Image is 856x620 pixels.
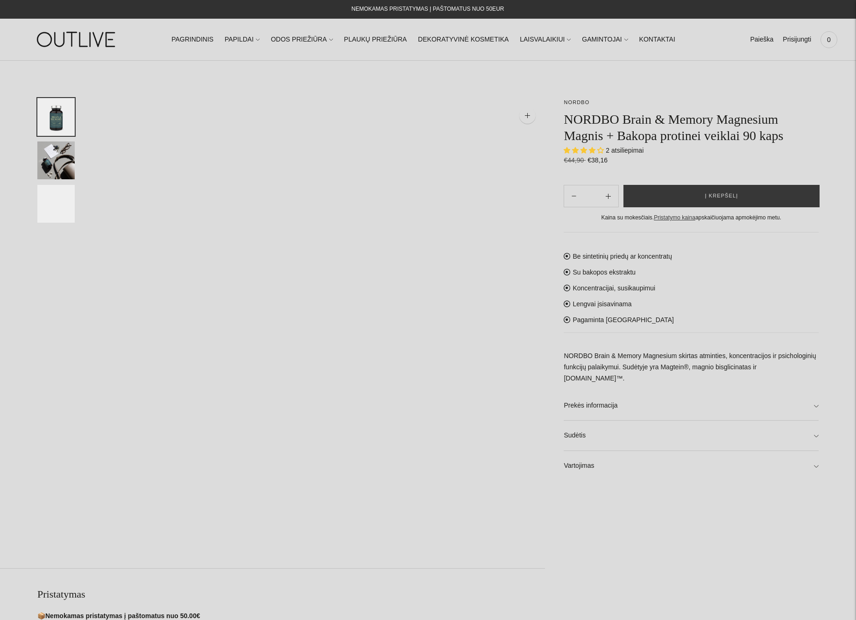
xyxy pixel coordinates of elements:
[606,147,644,154] span: 2 atsiliepimai
[639,29,675,50] a: KONTAKTAI
[582,29,628,50] a: GAMINTOJAI
[623,185,820,207] button: Į krepšelį
[564,391,819,421] a: Prekės informacija
[564,213,819,223] div: Kaina su mokesčiais. apskaičiuojama apmokėjimo metu.
[750,29,773,50] a: Paieška
[37,587,545,601] h2: Pristatymas
[564,99,589,105] a: NORDBO
[564,185,584,207] button: Add product quantity
[45,612,200,620] strong: Nemokamas pristatymas į paštomatus nuo 50.00€
[587,156,608,164] span: €38,16
[821,29,837,50] a: 0
[564,156,586,164] s: €44,90
[352,4,504,15] div: NEMOKAMAS PRISTATYMAS Į PAŠTOMATUS NUO 50EUR
[418,29,509,50] a: DEKORATYVINĖ KOSMETIKA
[822,33,835,46] span: 0
[564,421,819,451] a: Sudėtis
[344,29,407,50] a: PLAUKŲ PRIEŽIŪRA
[564,351,819,384] p: NORDBO Brain & Memory Magnesium skirtas atminties, koncentracijos ir psichologinių funkcijų palai...
[783,29,811,50] a: Prisijungti
[520,29,571,50] a: LAISVALAIKIUI
[225,29,260,50] a: PAPILDAI
[19,23,135,56] img: OUTLIVE
[564,451,819,481] a: Vartojimas
[171,29,213,50] a: PAGRINDINIS
[564,111,819,144] h1: NORDBO Brain & Memory Magnesium Magnis + Bakopa protinei veiklai 90 kaps
[654,214,695,221] a: Pristatymo kaina
[598,185,618,207] button: Subtract product quantity
[93,98,545,550] a: NORDBO Brain & Memory Magnesium Magnis + Bakopa protinei veiklai 90 kaps
[564,232,819,481] div: Be sintetinių priedų ar koncentratų Su bakopos ekstraktu Koncentracijai, susikaupimui Lengvai įsi...
[271,29,333,50] a: ODOS PRIEŽIŪRA
[37,98,75,136] button: Translation missing: en.general.accessibility.image_thumbail
[705,191,738,201] span: Į krepšelį
[37,185,75,223] button: Translation missing: en.general.accessibility.image_thumbail
[37,141,75,179] button: Translation missing: en.general.accessibility.image_thumbail
[564,147,606,154] span: 4.00 stars
[584,190,598,203] input: Product quantity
